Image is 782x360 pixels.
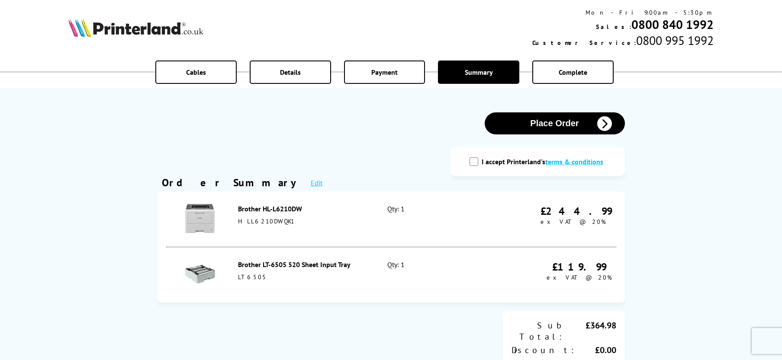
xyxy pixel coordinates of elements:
div: Order Summary [162,176,302,189]
div: £0.00 [576,344,616,356]
span: Sales: [596,23,631,31]
a: 0800 840 1992 [631,16,714,32]
span: Complete [559,68,587,76]
div: LT6505 [238,273,369,281]
span: Details [280,68,301,76]
span: 0800 995 1992 [636,32,714,48]
div: Discount: [512,344,576,356]
div: Mon - Fri 9:00am - 5:30pm [532,9,714,16]
span: ex VAT @ 20% [547,274,612,281]
span: ex VAT @ 20% [541,218,606,226]
div: Sub Total: [512,320,564,342]
div: Brother HL-L6210DW [238,204,369,213]
button: Place Order [485,112,625,134]
span: Summary [465,68,493,76]
img: Brother LT-6505 520 Sheet Input Tray [185,259,215,289]
div: Qty: 1 [387,204,477,234]
img: Printerland Logo [68,18,203,37]
span: Cables [186,68,206,76]
div: £244.99 [541,204,612,218]
a: modal_tc [545,157,603,166]
div: Brother LT-6505 520 Sheet Input Tray [238,260,369,269]
a: Edit [311,178,322,187]
div: £119.99 [547,260,612,274]
span: Payment [371,68,398,76]
div: Qty: 1 [387,260,477,290]
img: Brother HL-L6210DW [185,203,215,233]
div: £364.98 [564,320,616,342]
span: Customer Service: [532,39,636,47]
div: HLL6210DWQK1 [238,217,369,225]
label: I accept Printerland's [482,157,608,166]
